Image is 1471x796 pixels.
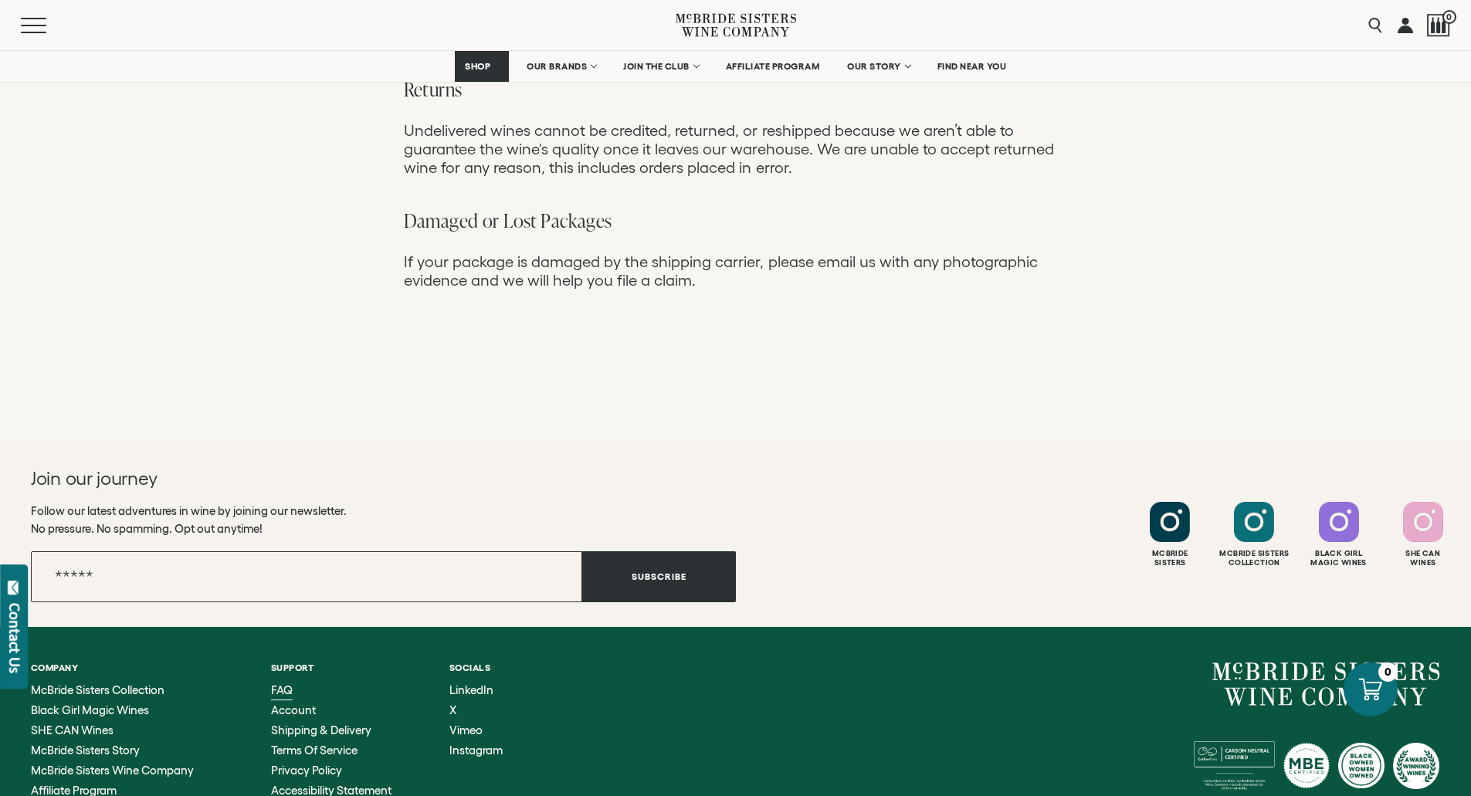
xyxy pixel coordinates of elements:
[582,551,736,602] button: Subscribe
[271,743,358,757] span: Terms of Service
[271,724,391,737] a: Shipping & Delivery
[716,51,830,82] a: AFFILIATE PROGRAM
[7,603,22,673] div: Contact Us
[404,121,1068,177] p: Undelivered wines cannot be credited, returned, or reshipped because we aren’t able to guarantee ...
[1299,549,1379,567] div: Black Girl Magic Wines
[271,764,342,777] span: Privacy Policy
[404,208,1068,234] h3: Damaged or Lost Packages
[726,61,820,72] span: AFFILIATE PROGRAM
[449,703,456,716] span: X
[1299,502,1379,567] a: Follow Black Girl Magic Wines on Instagram Black GirlMagic Wines
[847,61,901,72] span: OUR STORY
[1214,502,1294,567] a: Follow McBride Sisters Collection on Instagram Mcbride SistersCollection
[1383,549,1463,567] div: She Can Wines
[31,764,194,777] span: McBride Sisters Wine Company
[613,51,708,82] a: JOIN THE CLUB
[31,764,213,777] a: McBride Sisters Wine Company
[271,683,293,696] span: FAQ
[31,551,582,602] input: Email
[31,704,213,716] a: Black Girl Magic Wines
[937,61,1007,72] span: FIND NEAR YOU
[271,723,371,737] span: Shipping & Delivery
[31,723,114,737] span: SHE CAN Wines
[1378,662,1398,682] div: 0
[271,684,391,696] a: FAQ
[465,61,491,72] span: SHOP
[271,703,316,716] span: Account
[1442,10,1456,24] span: 0
[1214,549,1294,567] div: Mcbride Sisters Collection
[517,51,605,82] a: OUR BRANDS
[1383,502,1463,567] a: Follow SHE CAN Wines on Instagram She CanWines
[927,51,1017,82] a: FIND NEAR YOU
[449,704,503,716] a: X
[271,744,391,757] a: Terms of Service
[449,744,503,757] a: Instagram
[449,724,503,737] a: Vimeo
[31,703,149,716] span: Black Girl Magic Wines
[1130,549,1210,567] div: Mcbride Sisters
[1212,662,1440,706] a: McBride Sisters Wine Company
[1130,502,1210,567] a: Follow McBride Sisters on Instagram McbrideSisters
[404,252,1068,290] p: If your package is damaged by the shipping carrier, please email us with any photographic evidenc...
[31,683,164,696] span: McBride Sisters Collection
[449,684,503,696] a: LinkedIn
[449,723,483,737] span: Vimeo
[404,76,1068,103] h3: Returns
[21,18,76,33] button: Mobile Menu Trigger
[31,502,736,537] p: Follow our latest adventures in wine by joining our newsletter. No pressure. No spamming. Opt out...
[31,744,213,757] a: McBride Sisters Story
[271,764,391,777] a: Privacy Policy
[837,51,920,82] a: OUR STORY
[271,704,391,716] a: Account
[31,743,140,757] span: McBride Sisters Story
[449,683,493,696] span: LinkedIn
[623,61,690,72] span: JOIN THE CLUB
[31,466,665,491] h2: Join our journey
[527,61,587,72] span: OUR BRANDS
[455,51,509,82] a: SHOP
[31,684,213,696] a: McBride Sisters Collection
[31,724,213,737] a: SHE CAN Wines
